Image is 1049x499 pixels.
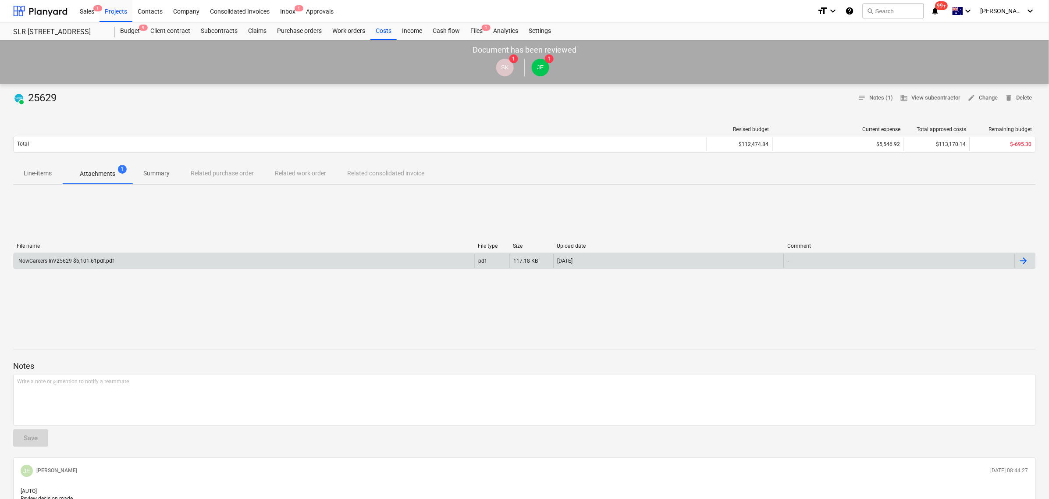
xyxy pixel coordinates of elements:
[473,45,576,55] p: Document has been reviewed
[991,467,1028,474] p: [DATE] 08:44:27
[863,4,924,18] button: Search
[17,258,114,264] div: NowCareers InV25629 $6,101.61pdf.pdf
[509,54,518,63] span: 1
[13,91,25,105] div: Invoice has been synced with Xero and its status is currently PAID
[513,243,550,249] div: Size
[935,1,948,10] span: 99+
[788,243,1011,249] div: Comment
[897,91,964,105] button: View subcontractor
[545,54,554,63] span: 1
[479,258,487,264] div: pdf
[145,22,196,40] a: Client contract
[17,243,471,249] div: File name
[900,93,961,103] span: View subcontractor
[858,93,893,103] span: Notes (1)
[13,361,1036,371] p: Notes
[327,22,370,40] a: Work orders
[558,258,573,264] div: [DATE]
[537,64,544,71] span: JE
[514,258,538,264] div: 117.18 KB
[501,64,509,71] span: SK
[776,141,900,147] div: $5,546.92
[118,165,127,174] span: 1
[968,93,998,103] span: Change
[904,137,970,151] div: $113,170.14
[931,6,940,16] i: notifications
[963,6,974,16] i: keyboard_arrow_down
[478,243,506,249] div: File type
[845,6,854,16] i: Knowledge base
[14,94,23,103] img: xero.svg
[1005,93,1032,103] span: Delete
[1002,91,1036,105] button: Delete
[964,91,1002,105] button: Change
[707,137,772,151] div: $112,474.84
[139,25,148,31] span: 9
[1010,141,1032,147] span: $-695.30
[482,25,491,31] span: 1
[855,91,897,105] button: Notes (1)
[908,126,967,132] div: Total approved costs
[532,59,549,76] div: Jason Escobar
[1005,94,1013,102] span: delete
[80,169,115,178] p: Attachments
[488,22,523,40] a: Analytics
[427,22,465,40] a: Cash flow
[93,5,102,11] span: 1
[370,22,397,40] a: Costs
[523,22,556,40] a: Settings
[867,7,874,14] span: search
[115,22,145,40] a: Budget9
[13,28,104,37] div: SLR [STREET_ADDRESS]
[900,94,908,102] span: business
[36,467,77,474] p: [PERSON_NAME]
[17,140,29,148] p: Total
[243,22,272,40] a: Claims
[143,169,170,178] p: Summary
[981,7,1024,14] span: [PERSON_NAME]
[397,22,427,40] a: Income
[776,126,901,132] div: Current expense
[828,6,838,16] i: keyboard_arrow_down
[465,22,488,40] a: Files1
[465,22,488,40] div: Files
[115,22,145,40] div: Budget
[1025,6,1036,16] i: keyboard_arrow_down
[21,465,33,477] div: Jason Escobar
[788,258,789,264] div: -
[272,22,327,40] a: Purchase orders
[974,126,1032,132] div: Remaining budget
[295,5,303,11] span: 1
[23,467,30,474] span: JE
[496,59,514,76] div: Sean Keane
[196,22,243,40] a: Subcontracts
[711,126,769,132] div: Revised budget
[557,243,781,249] div: Upload date
[858,94,866,102] span: notes
[13,91,60,105] div: 25629
[817,6,828,16] i: format_size
[968,94,976,102] span: edit
[24,169,52,178] p: Line-items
